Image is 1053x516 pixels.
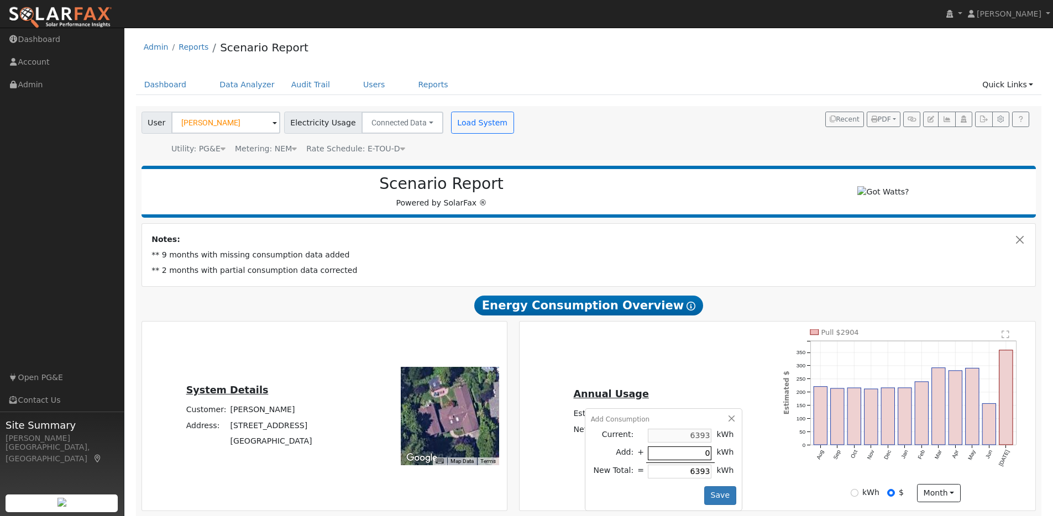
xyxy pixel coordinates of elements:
[8,6,112,29] img: SolarFax
[150,248,1028,263] td: ** 9 months with missing consumption data added
[951,449,961,459] text: Apr
[851,489,858,497] input: kWh
[985,449,994,460] text: Jun
[800,429,806,435] text: 50
[917,449,926,460] text: Feb
[646,406,677,422] td: $2,904
[591,445,636,463] td: Add:
[934,449,944,460] text: Mar
[355,75,394,95] a: Users
[636,462,646,481] td: =
[866,449,876,461] text: Nov
[862,487,879,498] label: kWh
[821,328,859,336] text: Pull $2904
[932,368,946,445] rect: onclick=""
[228,418,314,433] td: [STREET_ADDRESS]
[865,389,878,445] rect: onclick=""
[1002,329,1010,338] text: 
[797,376,806,382] text: 250
[983,403,996,445] rect: onclick=""
[967,449,977,461] text: May
[797,389,806,395] text: 200
[572,422,646,438] td: Net Consumption:
[966,368,979,445] rect: onclick=""
[704,486,736,505] button: Save
[938,112,955,127] button: Multi-Series Graph
[171,112,280,134] input: Select a User
[831,388,844,445] rect: onclick=""
[573,388,648,399] u: Annual Usage
[915,382,929,445] rect: onclick=""
[1014,234,1026,245] button: Close
[6,441,118,465] div: [GEOGRAPHIC_DATA], [GEOGRAPHIC_DATA]
[949,371,962,445] rect: onclick=""
[814,387,827,445] rect: onclick=""
[715,445,736,463] td: kWh
[591,462,636,481] td: New Total:
[832,449,842,460] text: Sep
[992,112,1009,127] button: Settings
[825,112,864,127] button: Recent
[144,43,169,51] a: Admin
[142,112,172,134] span: User
[6,418,118,433] span: Site Summary
[404,451,440,465] img: Google
[228,433,314,449] td: [GEOGRAPHIC_DATA]
[715,427,736,445] td: kWh
[211,75,283,95] a: Data Analyzer
[151,235,180,244] strong: Notes:
[1012,112,1029,127] a: Help Link
[974,75,1041,95] a: Quick Links
[850,449,859,460] text: Oct
[883,449,893,461] text: Dec
[857,186,909,198] img: Got Watts?
[975,112,992,127] button: Export Interval Data
[136,75,195,95] a: Dashboard
[977,9,1041,18] span: [PERSON_NAME]
[900,449,910,460] text: Jan
[715,462,736,481] td: kWh
[903,112,920,127] button: Generate Report Link
[871,115,891,123] span: PDF
[404,451,440,465] a: Open this area in Google Maps (opens a new window)
[1000,350,1013,445] rect: onclick=""
[410,75,457,95] a: Reports
[882,388,895,445] rect: onclick=""
[815,449,825,460] text: Aug
[93,454,103,463] a: Map
[887,489,895,497] input: $
[591,414,736,424] div: Add Consumption
[228,402,314,418] td: [PERSON_NAME]
[797,402,806,408] text: 150
[591,427,636,445] td: Current:
[803,442,806,448] text: 0
[923,112,939,127] button: Edit User
[636,445,646,463] td: +
[797,415,806,422] text: 100
[848,388,861,445] rect: onclick=""
[783,371,790,414] text: Estimated $
[450,457,474,465] button: Map Data
[955,112,972,127] button: Login As
[147,175,736,209] div: Powered by SolarFax ®
[480,458,496,464] a: Terms
[184,418,228,433] td: Address:
[451,112,514,134] button: Load System
[150,263,1028,278] td: ** 2 months with partial consumption data corrected
[797,362,806,368] text: 300
[899,487,904,498] label: $
[572,406,646,422] td: Estimated Bill:
[474,296,703,315] span: Energy Consumption Overview
[898,388,911,445] rect: onclick=""
[6,433,118,444] div: [PERSON_NAME]
[998,449,1011,467] text: [DATE]
[57,498,66,507] img: retrieve
[186,385,269,396] u: System Details
[179,43,208,51] a: Reports
[235,143,297,155] div: Metering: NEM
[306,144,405,153] span: Alias: None
[436,457,443,465] button: Keyboard shortcuts
[220,41,308,54] a: Scenario Report
[153,175,730,193] h2: Scenario Report
[917,484,961,503] button: month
